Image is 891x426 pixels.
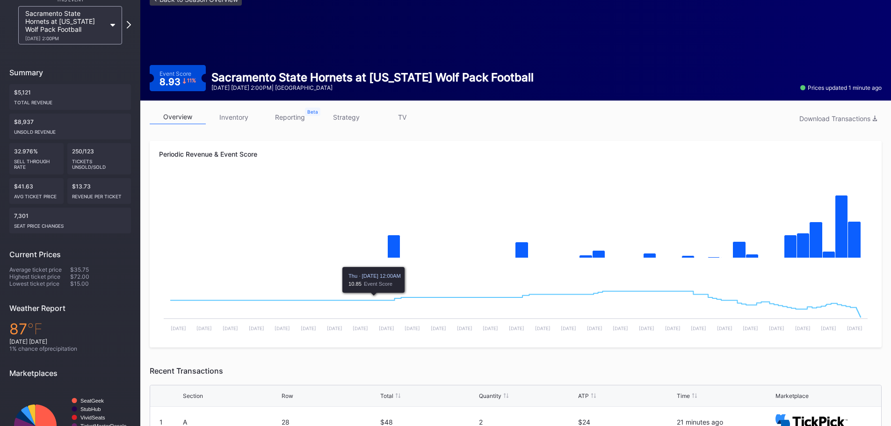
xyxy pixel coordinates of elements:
[67,143,131,174] div: 250/123
[25,9,106,41] div: Sacramento State Hornets at [US_STATE] Wolf Pack Football
[9,280,70,287] div: Lowest ticket price
[327,325,342,331] text: [DATE]
[14,155,59,170] div: Sell Through Rate
[821,325,836,331] text: [DATE]
[249,325,264,331] text: [DATE]
[578,418,674,426] div: $24
[211,84,534,91] div: [DATE] [DATE] 2:00PM | [GEOGRAPHIC_DATA]
[9,345,131,352] div: 1 % chance of precipitation
[795,325,811,331] text: [DATE]
[150,110,206,124] a: overview
[72,155,127,170] div: Tickets Unsold/Sold
[9,250,131,259] div: Current Prices
[80,406,101,412] text: StubHub
[206,110,262,124] a: inventory
[509,325,524,331] text: [DATE]
[159,418,163,426] div: 1
[795,112,882,125] button: Download Transactions
[282,392,293,399] div: Row
[483,325,498,331] text: [DATE]
[800,84,882,91] div: Prices updated 1 minute ago
[431,325,446,331] text: [DATE]
[9,68,131,77] div: Summary
[847,325,862,331] text: [DATE]
[9,273,70,280] div: Highest ticket price
[196,325,212,331] text: [DATE]
[70,273,131,280] div: $72.00
[159,77,196,87] div: 8.93
[9,178,64,204] div: $41.63
[561,325,576,331] text: [DATE]
[9,84,131,110] div: $5,121
[587,325,602,331] text: [DATE]
[14,219,126,229] div: seat price changes
[665,325,681,331] text: [DATE]
[9,266,70,273] div: Average ticket price
[67,178,131,204] div: $13.73
[380,418,477,426] div: $48
[80,398,104,404] text: SeatGeek
[691,325,706,331] text: [DATE]
[677,392,690,399] div: Time
[9,338,131,345] div: [DATE] [DATE]
[262,110,318,124] a: reporting
[769,325,784,331] text: [DATE]
[159,174,872,268] svg: Chart title
[14,125,126,135] div: Unsold Revenue
[27,320,43,338] span: ℉
[187,78,196,83] div: 11 %
[9,143,64,174] div: 32.976%
[183,418,279,426] div: A
[799,115,877,123] div: Download Transactions
[717,325,732,331] text: [DATE]
[301,325,316,331] text: [DATE]
[70,280,131,287] div: $15.00
[479,418,575,426] div: 2
[405,325,420,331] text: [DATE]
[223,325,238,331] text: [DATE]
[14,96,126,105] div: Total Revenue
[159,268,872,338] svg: Chart title
[457,325,472,331] text: [DATE]
[743,325,758,331] text: [DATE]
[9,368,131,378] div: Marketplaces
[211,71,534,84] div: Sacramento State Hornets at [US_STATE] Wolf Pack Football
[159,150,872,158] div: Periodic Revenue & Event Score
[374,110,430,124] a: TV
[775,392,809,399] div: Marketplace
[639,325,654,331] text: [DATE]
[479,392,501,399] div: Quantity
[80,415,105,420] text: VividSeats
[380,392,393,399] div: Total
[25,36,106,41] div: [DATE] 2:00PM
[379,325,394,331] text: [DATE]
[150,366,882,375] div: Recent Transactions
[9,114,131,139] div: $8,937
[677,418,773,426] div: 21 minutes ago
[535,325,551,331] text: [DATE]
[171,325,186,331] text: [DATE]
[72,190,127,199] div: Revenue per ticket
[578,392,589,399] div: ATP
[9,208,131,233] div: 7,301
[613,325,628,331] text: [DATE]
[183,392,203,399] div: Section
[318,110,374,124] a: strategy
[159,70,191,77] div: Event Score
[282,418,378,426] div: 28
[353,325,368,331] text: [DATE]
[275,325,290,331] text: [DATE]
[9,320,131,338] div: 87
[9,303,131,313] div: Weather Report
[70,266,131,273] div: $35.75
[14,190,59,199] div: Avg ticket price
